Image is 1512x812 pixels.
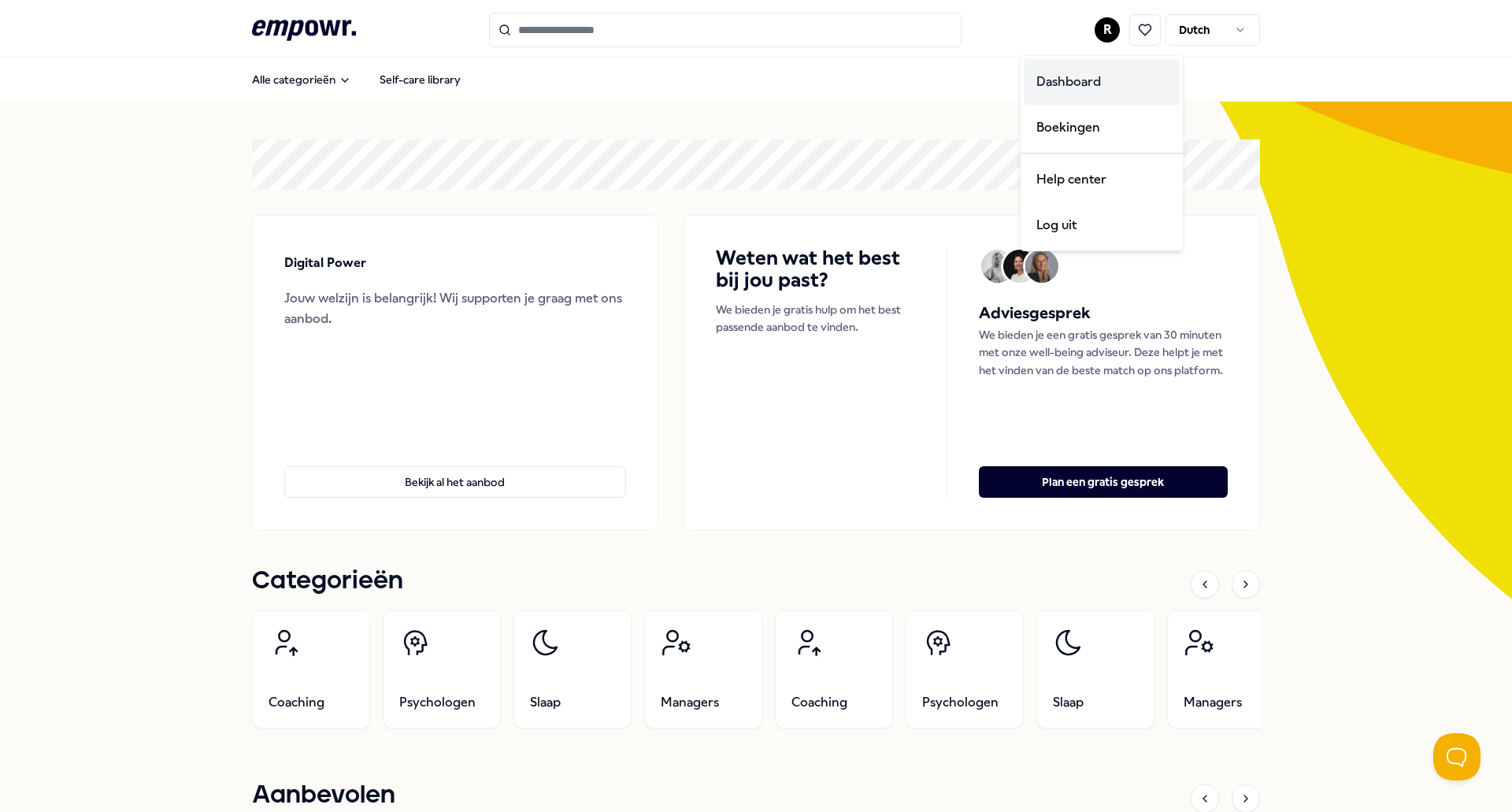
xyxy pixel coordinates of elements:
[1020,55,1184,251] div: R
[1024,157,1180,202] a: Help center
[1024,202,1180,248] div: Log uit
[1024,105,1180,150] a: Boekingen
[1024,59,1180,105] a: Dashboard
